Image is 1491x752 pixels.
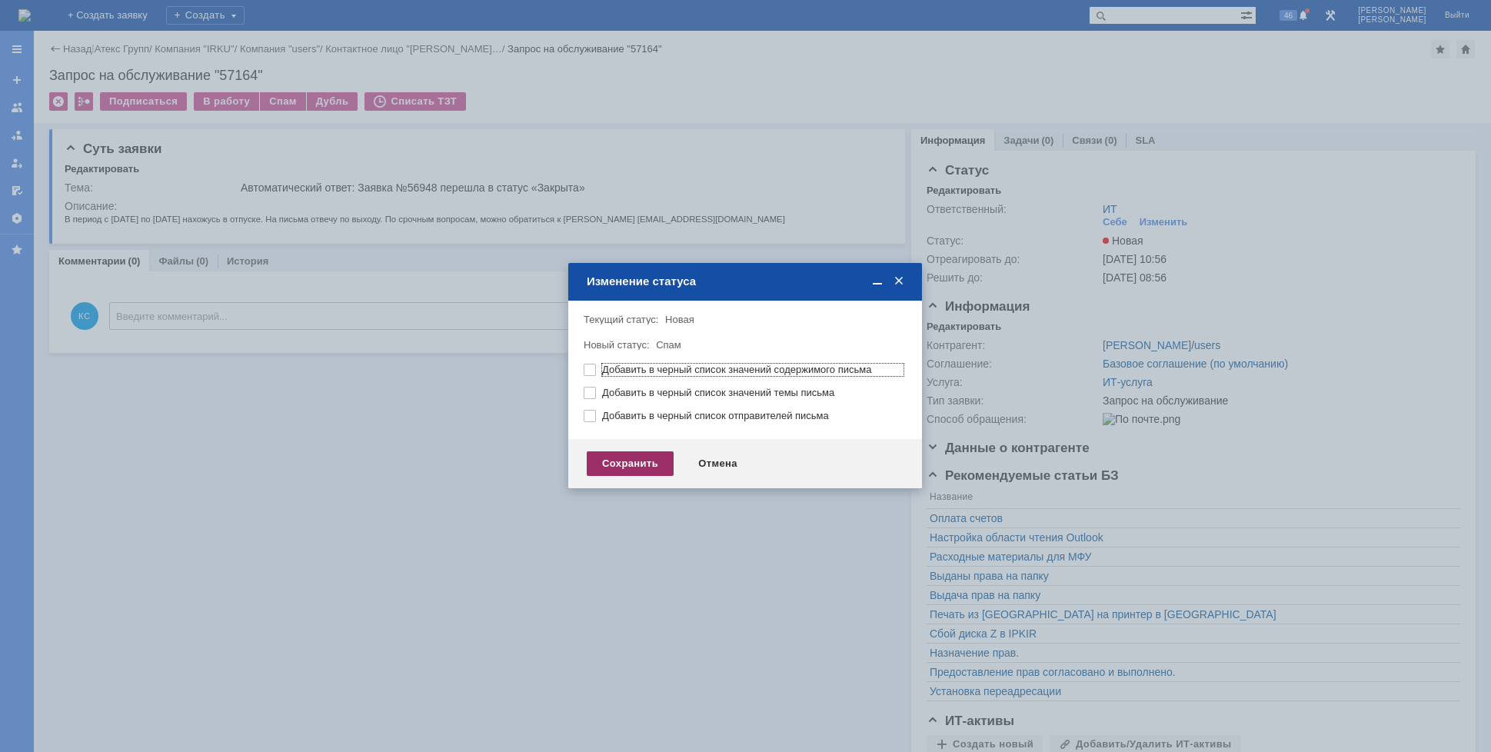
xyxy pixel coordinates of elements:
[656,339,681,351] span: Спам
[602,410,904,422] label: Добавить в черный список отправителей письма
[587,275,907,288] div: Изменение статуса
[584,314,658,325] label: Текущий статус:
[665,314,694,325] span: Новая
[602,364,904,376] label: Добавить в черный список значений содержимого письма
[891,275,907,288] span: Закрыть
[602,387,904,399] label: Добавить в черный список значений темы письма
[870,275,885,288] span: Свернуть (Ctrl + M)
[584,339,650,351] label: Новый статус:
